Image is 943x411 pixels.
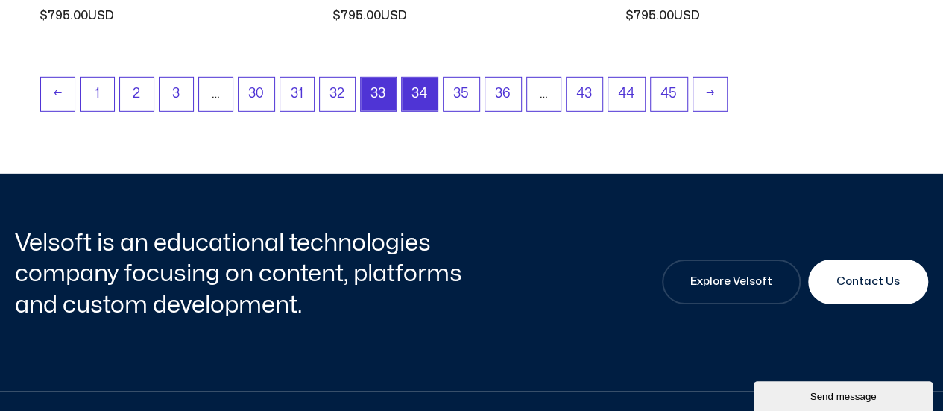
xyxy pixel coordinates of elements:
[40,77,904,119] nav: Product Pagination
[693,78,727,111] a: →
[836,273,900,291] span: Contact Us
[320,78,355,111] a: Page 32
[625,10,634,22] span: $
[485,78,521,111] a: Page 36
[690,273,772,291] span: Explore Velsoft
[120,78,154,111] a: Page 2
[662,260,801,304] a: Explore Velsoft
[808,260,928,304] a: Contact Us
[608,78,645,111] a: Page 44
[625,10,674,22] bdi: 795.00
[361,78,396,111] span: Page 33
[15,228,468,321] h2: Velsoft is an educational technologies company focusing on content, platforms and custom developm...
[754,378,936,411] iframe: chat widget
[81,78,114,111] a: Page 1
[567,78,602,111] a: Page 43
[40,10,48,22] span: $
[280,78,314,111] a: Page 31
[332,10,381,22] bdi: 795.00
[41,78,75,111] a: ←
[40,10,88,22] bdi: 795.00
[651,78,687,111] a: Page 45
[239,78,274,111] a: Page 30
[160,78,193,111] a: Page 3
[444,78,479,111] a: Page 35
[199,78,233,111] span: …
[332,10,341,22] span: $
[527,78,561,111] span: …
[402,78,438,111] a: Page 34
